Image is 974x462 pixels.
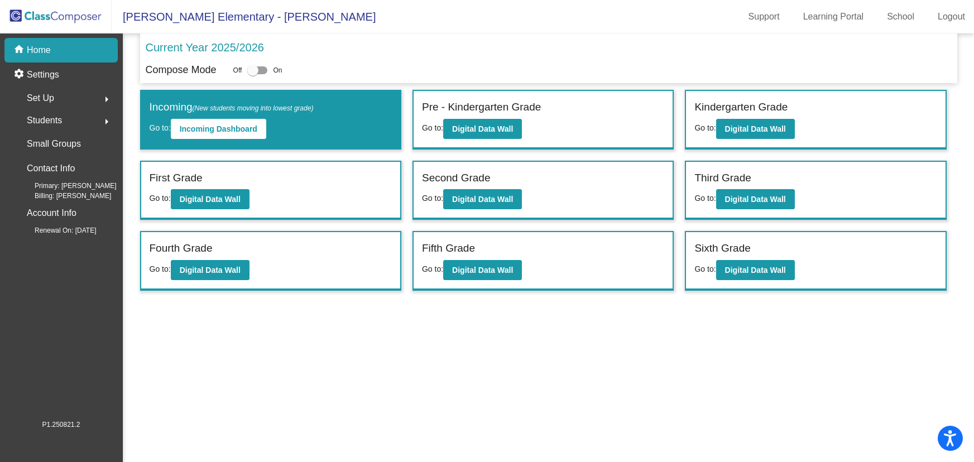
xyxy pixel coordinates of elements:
[794,8,873,26] a: Learning Portal
[443,260,522,280] button: Digital Data Wall
[17,181,117,191] span: Primary: [PERSON_NAME]
[27,205,76,221] p: Account Info
[740,8,789,26] a: Support
[150,194,171,203] span: Go to:
[694,194,716,203] span: Go to:
[233,65,242,75] span: Off
[716,189,795,209] button: Digital Data Wall
[452,124,513,133] b: Digital Data Wall
[694,240,750,257] label: Sixth Grade
[422,123,443,132] span: Go to:
[422,170,491,186] label: Second Grade
[171,260,250,280] button: Digital Data Wall
[422,99,541,116] label: Pre - Kindergarten Grade
[17,225,96,235] span: Renewal On: [DATE]
[27,113,62,128] span: Students
[171,119,266,139] button: Incoming Dashboard
[27,136,81,152] p: Small Groups
[452,266,513,275] b: Digital Data Wall
[100,93,113,106] mat-icon: arrow_right
[273,65,282,75] span: On
[180,195,241,204] b: Digital Data Wall
[193,104,314,112] span: (New students moving into lowest grade)
[150,264,171,273] span: Go to:
[422,194,443,203] span: Go to:
[146,62,217,78] p: Compose Mode
[725,195,786,204] b: Digital Data Wall
[694,123,716,132] span: Go to:
[694,99,788,116] label: Kindergarten Grade
[13,68,27,81] mat-icon: settings
[716,119,795,139] button: Digital Data Wall
[878,8,923,26] a: School
[725,266,786,275] b: Digital Data Wall
[171,189,250,209] button: Digital Data Wall
[150,240,213,257] label: Fourth Grade
[17,191,111,201] span: Billing: [PERSON_NAME]
[694,264,716,273] span: Go to:
[443,189,522,209] button: Digital Data Wall
[716,260,795,280] button: Digital Data Wall
[13,44,27,57] mat-icon: home
[150,123,171,132] span: Go to:
[146,39,264,56] p: Current Year 2025/2026
[422,264,443,273] span: Go to:
[150,170,203,186] label: First Grade
[452,195,513,204] b: Digital Data Wall
[27,161,75,176] p: Contact Info
[100,115,113,128] mat-icon: arrow_right
[694,170,751,186] label: Third Grade
[27,68,59,81] p: Settings
[180,266,241,275] b: Digital Data Wall
[443,119,522,139] button: Digital Data Wall
[27,90,54,106] span: Set Up
[725,124,786,133] b: Digital Data Wall
[180,124,257,133] b: Incoming Dashboard
[112,8,376,26] span: [PERSON_NAME] Elementary - [PERSON_NAME]
[27,44,51,57] p: Home
[422,240,475,257] label: Fifth Grade
[150,99,314,116] label: Incoming
[929,8,974,26] a: Logout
